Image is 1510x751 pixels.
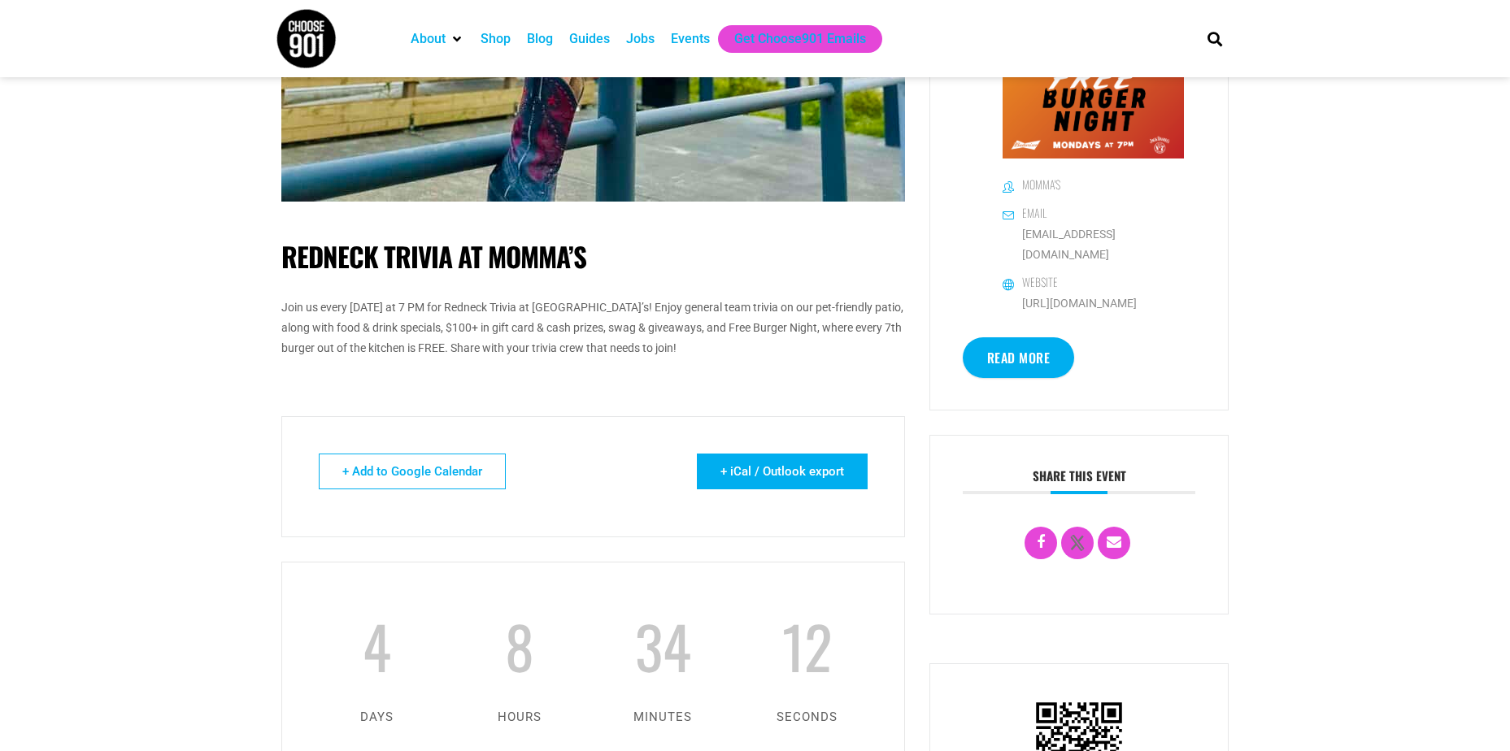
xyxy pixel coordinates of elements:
p: days [307,706,448,728]
a: Events [671,29,710,49]
span: 4 [363,583,391,705]
p: seconds [735,706,880,728]
a: About [411,29,446,49]
a: Share on Facebook [1025,527,1057,559]
a: [URL][DOMAIN_NAME] [1022,297,1137,310]
div: About [403,25,472,53]
h1: Redneck Trivia at Momma’s [281,241,905,273]
a: Guides [569,29,610,49]
p: Join us every [DATE] at 7 PM for Redneck Trivia at [GEOGRAPHIC_DATA]’s! Enjoy general team trivia... [281,297,905,359]
a: X Social Network [1061,527,1094,559]
span: 12 [782,583,832,705]
h6: Email [1022,206,1047,220]
a: + iCal / Outlook export [697,454,868,489]
a: Blog [527,29,553,49]
h6: Website [1022,275,1058,289]
p: hours [448,706,591,728]
nav: Main nav [403,25,1180,53]
a: Email [1098,527,1130,559]
a: Shop [481,29,511,49]
a: [EMAIL_ADDRESS][DOMAIN_NAME] [1003,224,1185,265]
a: Jobs [626,29,655,49]
a: Get Choose901 Emails [734,29,866,49]
p: minutes [590,706,735,728]
span: 8 [505,583,534,705]
a: + Add to Google Calendar [319,454,506,489]
h6: Momma's [1022,177,1060,192]
div: Search [1201,25,1228,52]
a: Read More [963,337,1075,378]
h3: Share this event [963,468,1196,494]
span: 34 [635,583,691,705]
